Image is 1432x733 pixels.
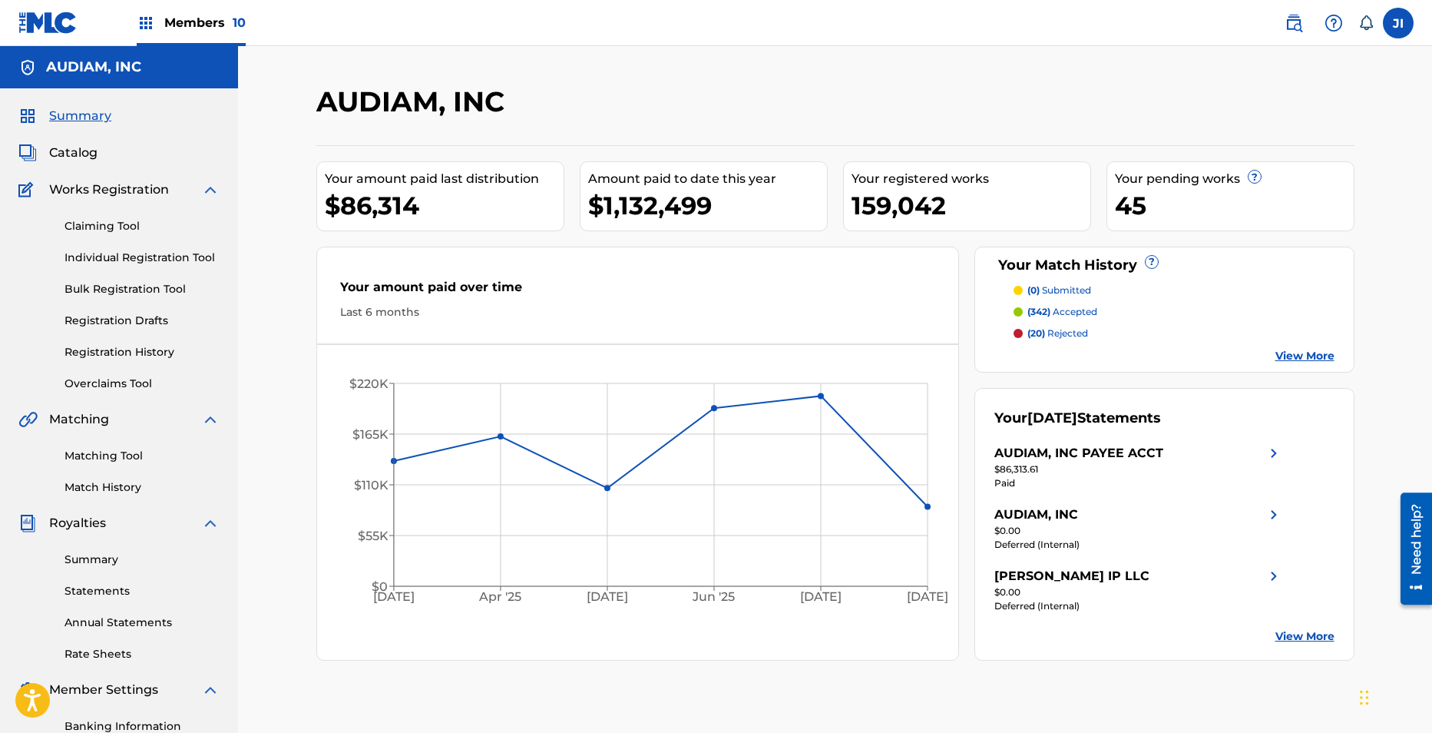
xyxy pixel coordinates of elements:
tspan: [DATE] [907,590,948,605]
div: Your Statements [994,408,1161,429]
span: (0) [1027,284,1040,296]
div: $0.00 [994,524,1283,538]
a: Registration History [64,344,220,360]
img: Matching [18,410,38,429]
a: SummarySummary [18,107,111,125]
a: View More [1275,348,1334,364]
p: submitted [1027,284,1091,297]
img: Catalog [18,144,37,162]
a: Claiming Tool [64,218,220,234]
tspan: [DATE] [372,590,414,605]
a: Individual Registration Tool [64,250,220,266]
div: 45 [1115,188,1354,223]
span: Members [164,14,246,32]
div: [PERSON_NAME] IP LLC [994,567,1149,585]
img: Royalties [18,514,37,532]
a: AUDIAM, INC PAYEE ACCTright chevron icon$86,313.61Paid [994,444,1283,490]
span: Royalties [49,514,106,532]
h2: AUDIAM, INC [316,85,512,119]
span: 10 [233,15,246,30]
div: Your amount paid last distribution [325,170,564,188]
img: Member Settings [18,681,37,699]
img: Works Registration [18,181,38,199]
div: Help [1318,8,1349,38]
span: Member Settings [49,681,158,699]
tspan: $220K [349,376,388,391]
div: 159,042 [852,188,1090,223]
tspan: [DATE] [587,590,628,605]
a: Matching Tool [64,448,220,464]
div: $86,313.61 [994,463,1283,476]
div: Drag [1360,675,1369,721]
span: (342) [1027,306,1050,317]
img: right chevron icon [1265,506,1283,524]
a: (342) accepted [1014,305,1334,319]
img: expand [201,681,220,699]
a: Rate Sheets [64,646,220,662]
img: Top Rightsholders [137,14,155,32]
iframe: Resource Center [1389,487,1432,611]
span: Summary [49,107,111,125]
tspan: $55K [357,529,388,543]
div: $0.00 [994,585,1283,599]
img: search [1285,14,1303,32]
img: expand [201,410,220,429]
img: right chevron icon [1265,567,1283,585]
tspan: $110K [353,478,388,493]
a: Summary [64,552,220,568]
a: [PERSON_NAME] IP LLCright chevron icon$0.00Deferred (Internal) [994,567,1283,613]
p: accepted [1027,305,1097,319]
div: Your amount paid over time [340,278,936,304]
p: rejected [1027,327,1088,340]
a: (0) submitted [1014,284,1334,297]
div: AUDIAM, INC PAYEE ACCT [994,444,1163,463]
span: Matching [49,410,109,429]
a: Registration Drafts [64,313,220,329]
div: Your registered works [852,170,1090,188]
tspan: $165K [352,427,388,442]
span: Catalog [49,144,98,162]
h5: AUDIAM, INC [46,58,141,76]
a: Public Search [1278,8,1309,38]
div: Deferred (Internal) [994,538,1283,552]
img: Accounts [18,58,37,77]
a: View More [1275,629,1334,645]
div: Notifications [1358,15,1374,31]
a: Statements [64,583,220,599]
a: (20) rejected [1014,327,1334,340]
div: Deferred (Internal) [994,599,1283,613]
img: expand [201,181,220,199]
tspan: [DATE] [800,590,842,605]
span: ? [1146,256,1158,268]
a: Match History [64,479,220,496]
img: MLC Logo [18,12,78,34]
iframe: Chat Widget [1355,659,1432,733]
a: Overclaims Tool [64,376,220,392]
a: Bulk Registration Tool [64,281,220,297]
div: $1,132,499 [588,188,827,223]
a: AUDIAM, INCright chevron icon$0.00Deferred (Internal) [994,506,1283,552]
div: User Menu [1383,8,1414,38]
img: right chevron icon [1265,444,1283,463]
img: Summary [18,107,37,125]
span: ? [1248,171,1261,183]
span: (20) [1027,327,1045,339]
div: Last 6 months [340,304,936,320]
div: Your pending works [1115,170,1354,188]
tspan: Apr '25 [478,590,521,605]
div: $86,314 [325,188,564,223]
a: Annual Statements [64,615,220,631]
span: Works Registration [49,181,169,199]
tspan: Jun '25 [692,590,735,605]
a: CatalogCatalog [18,144,98,162]
tspan: $0 [371,579,387,594]
img: expand [201,514,220,532]
span: [DATE] [1027,410,1077,426]
div: AUDIAM, INC [994,506,1078,524]
div: Amount paid to date this year [588,170,827,188]
div: Paid [994,476,1283,490]
img: help [1325,14,1343,32]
